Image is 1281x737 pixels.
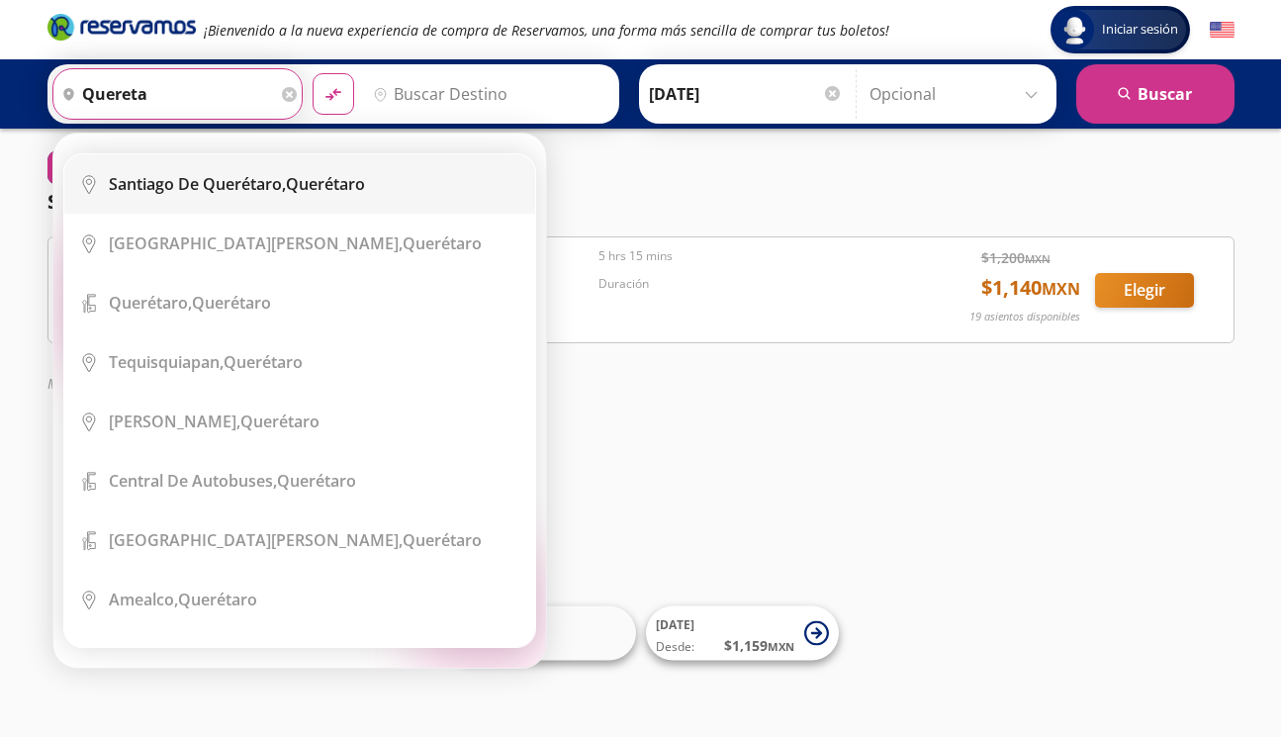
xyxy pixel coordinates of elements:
input: Opcional [869,69,1047,119]
span: [DATE] [656,616,694,633]
b: Amealco, [109,589,178,610]
div: Querétaro [109,470,356,492]
b: [PERSON_NAME], [109,411,240,432]
button: Elegir [1095,273,1194,308]
small: MXN [1042,278,1080,300]
small: MXN [1025,251,1051,266]
div: Querétaro [109,232,482,254]
p: Duración [598,275,897,293]
div: Querétaro [109,292,271,314]
b: Central de Autobuses, [109,470,277,492]
div: Querétaro [109,529,482,551]
input: Elegir Fecha [649,69,843,119]
span: Desde: [656,638,694,656]
button: English [1210,18,1235,43]
b: Querétaro, [109,292,192,314]
em: Mostrando todos los viajes disponibles [47,374,289,393]
b: [GEOGRAPHIC_DATA][PERSON_NAME], [109,232,403,254]
p: 5 hrs 15 mins [598,247,897,265]
b: Tequisquiapan, [109,351,224,373]
div: Querétaro [109,351,303,373]
small: MXN [768,639,794,654]
div: Querétaro [109,173,365,195]
div: Querétaro [109,589,257,610]
span: Iniciar sesión [1094,20,1186,40]
a: Brand Logo [47,12,196,47]
button: [DATE]Desde:$1,159MXN [646,606,839,661]
span: $ 1,200 [981,247,1051,268]
p: 19 asientos disponibles [969,309,1080,325]
div: Querétaro [109,411,320,432]
span: $ 1,140 [981,273,1080,303]
b: [GEOGRAPHIC_DATA][PERSON_NAME], [109,529,403,551]
input: Buscar Origen [53,69,277,119]
b: Santiago de Querétaro, [109,173,286,195]
button: Buscar [1076,64,1235,124]
button: 0Filtros [47,150,138,185]
input: Buscar Destino [365,69,608,119]
i: Brand Logo [47,12,196,42]
p: Seleccionar horario de ida [47,187,302,217]
em: ¡Bienvenido a la nueva experiencia de compra de Reservamos, una forma más sencilla de comprar tus... [204,21,889,40]
span: $ 1,159 [724,635,794,656]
